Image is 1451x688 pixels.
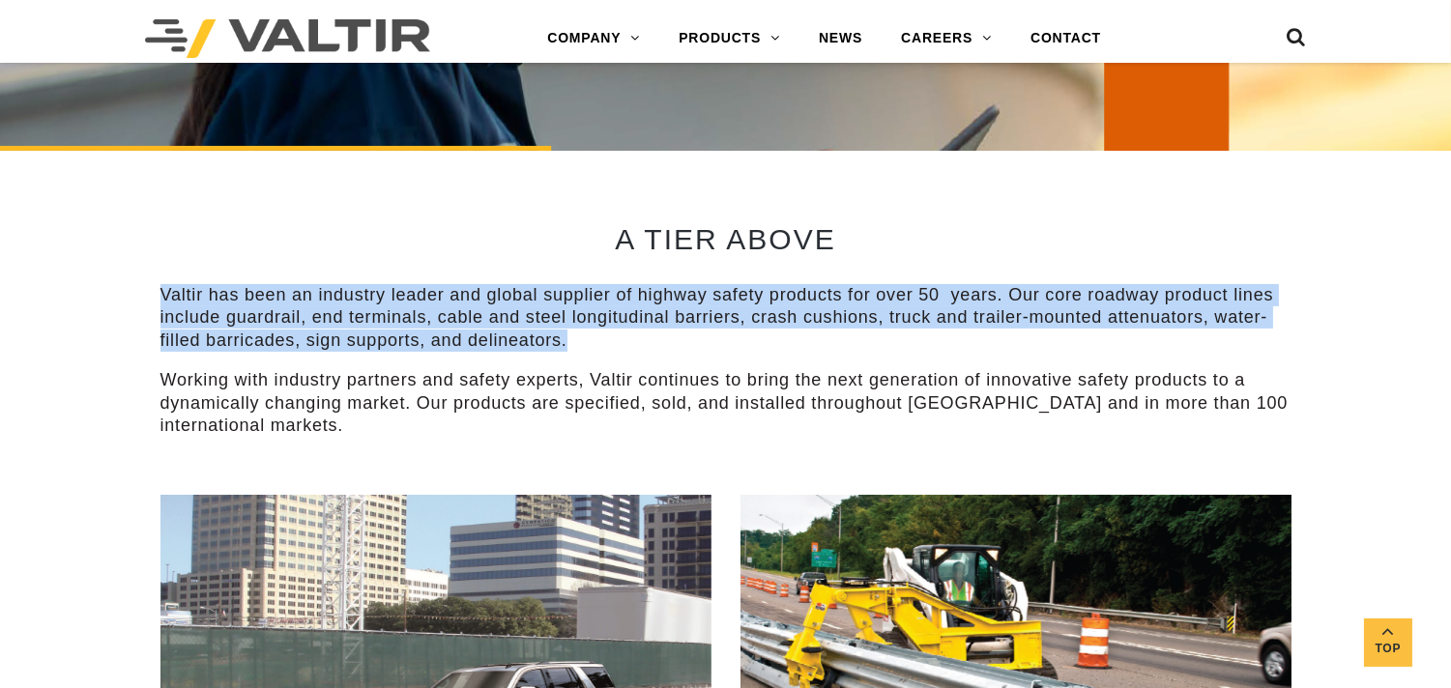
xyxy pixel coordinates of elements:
a: COMPANY [528,19,659,58]
a: CONTACT [1011,19,1120,58]
p: Working with industry partners and safety experts, Valtir continues to bring the next generation ... [160,369,1291,437]
a: NEWS [799,19,882,58]
a: PRODUCTS [659,19,799,58]
img: Valtir [145,19,430,58]
a: Top [1364,618,1412,667]
a: CAREERS [882,19,1011,58]
h2: A TIER ABOVE [160,223,1291,255]
span: Top [1364,638,1412,660]
p: Valtir has been an industry leader and global supplier of highway safety products for over 50 yea... [160,284,1291,352]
